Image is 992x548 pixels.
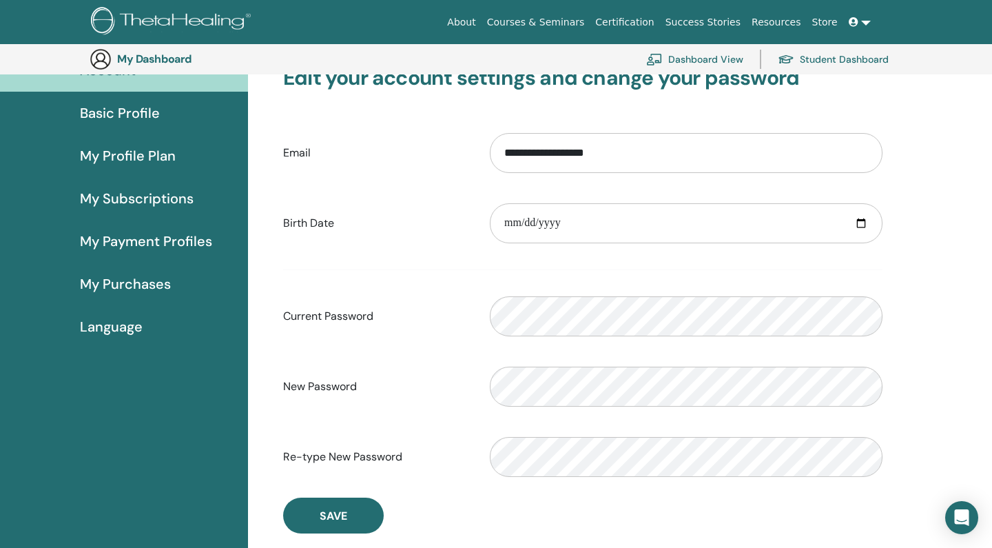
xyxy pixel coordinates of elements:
label: New Password [273,374,479,400]
h3: My Dashboard [117,52,255,65]
a: Resources [746,10,807,35]
img: chalkboard-teacher.svg [646,53,663,65]
span: My Purchases [80,274,171,294]
span: Language [80,316,143,337]
span: Basic Profile [80,103,160,123]
span: My Profile Plan [80,145,176,166]
span: Save [320,509,347,523]
a: Courses & Seminars [482,10,590,35]
div: Open Intercom Messenger [945,501,978,534]
label: Re-type New Password [273,444,479,470]
a: Certification [590,10,659,35]
a: Store [807,10,843,35]
label: Birth Date [273,210,479,236]
img: logo.png [91,7,256,38]
img: graduation-cap.svg [778,54,794,65]
span: My Subscriptions [80,188,194,209]
a: About [442,10,481,35]
button: Save [283,498,384,534]
a: Success Stories [660,10,746,35]
a: Dashboard View [646,44,743,74]
span: My Payment Profiles [80,231,212,252]
img: generic-user-icon.jpg [90,48,112,70]
h3: Edit your account settings and change your password [283,65,882,90]
label: Current Password [273,303,479,329]
a: Student Dashboard [778,44,889,74]
label: Email [273,140,479,166]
